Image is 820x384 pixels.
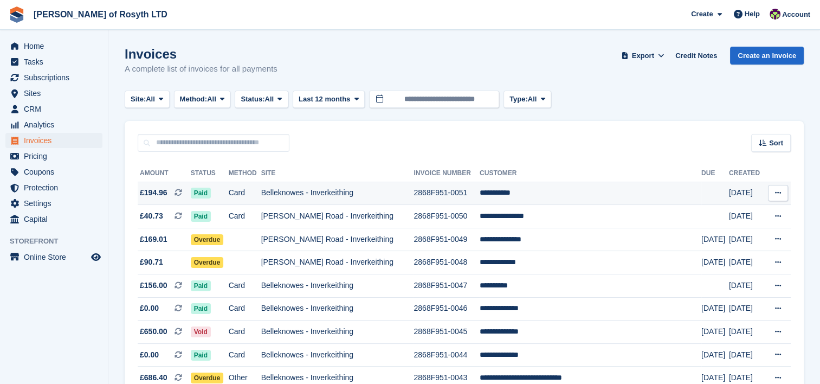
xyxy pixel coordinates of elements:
[140,349,159,361] span: £0.00
[24,70,89,85] span: Subscriptions
[632,50,654,61] span: Export
[729,205,765,228] td: [DATE]
[5,70,102,85] a: menu
[509,94,528,105] span: Type:
[5,86,102,101] a: menu
[89,251,102,264] a: Preview store
[769,138,783,149] span: Sort
[261,205,414,228] td: [PERSON_NAME] Road - Inverkeithing
[24,86,89,101] span: Sites
[261,343,414,367] td: Belleknowes - Inverkeithing
[191,280,211,291] span: Paid
[5,196,102,211] a: menu
[729,297,765,321] td: [DATE]
[5,164,102,180] a: menu
[414,297,480,321] td: 2868F951-0046
[191,327,211,337] span: Void
[241,94,264,105] span: Status:
[729,165,765,182] th: Created
[701,251,729,274] td: [DATE]
[180,94,208,105] span: Method:
[745,9,760,20] span: Help
[5,212,102,227] a: menu
[5,180,102,195] a: menu
[140,187,167,199] span: £194.96
[414,251,480,274] td: 2868F951-0048
[125,47,277,61] h1: Invoices
[503,91,551,108] button: Type: All
[5,117,102,132] a: menu
[229,274,261,298] td: Card
[261,297,414,321] td: Belleknowes - Inverkeithing
[174,91,231,108] button: Method: All
[480,165,701,182] th: Customer
[24,249,89,265] span: Online Store
[729,274,765,298] td: [DATE]
[235,91,288,108] button: Status: All
[528,94,537,105] span: All
[29,5,172,23] a: [PERSON_NAME] of Rosyth LTD
[729,228,765,251] td: [DATE]
[770,9,780,20] img: Nina Briggs
[729,182,765,205] td: [DATE]
[261,251,414,274] td: [PERSON_NAME] Road - Inverkeithing
[24,149,89,164] span: Pricing
[191,211,211,222] span: Paid
[146,94,155,105] span: All
[229,343,261,367] td: Card
[138,165,191,182] th: Amount
[701,321,729,344] td: [DATE]
[265,94,274,105] span: All
[671,47,721,65] a: Credit Notes
[125,63,277,75] p: A complete list of invoices for all payments
[414,274,480,298] td: 2868F951-0047
[24,39,89,54] span: Home
[293,91,365,108] button: Last 12 months
[140,210,163,222] span: £40.73
[131,94,146,105] span: Site:
[414,228,480,251] td: 2868F951-0049
[701,297,729,321] td: [DATE]
[24,164,89,180] span: Coupons
[414,182,480,205] td: 2868F951-0051
[191,257,224,268] span: Overdue
[229,205,261,228] td: Card
[701,165,729,182] th: Due
[5,149,102,164] a: menu
[125,91,170,108] button: Site: All
[691,9,713,20] span: Create
[261,228,414,251] td: [PERSON_NAME] Road - Inverkeithing
[261,321,414,344] td: Belleknowes - Inverkeithing
[140,257,163,268] span: £90.71
[5,39,102,54] a: menu
[9,7,25,23] img: stora-icon-8386f47178a22dfd0bd8f6a31ec36ba5ce8667c1dd55bd0f319d3a0aa187defe.svg
[619,47,667,65] button: Export
[24,133,89,148] span: Invoices
[229,297,261,321] td: Card
[191,188,211,199] span: Paid
[414,321,480,344] td: 2868F951-0045
[414,165,480,182] th: Invoice Number
[299,94,350,105] span: Last 12 months
[10,236,108,247] span: Storefront
[140,372,167,383] span: £686.40
[191,234,224,245] span: Overdue
[261,182,414,205] td: Belleknowes - Inverkeithing
[5,54,102,69] a: menu
[730,47,804,65] a: Create an Invoice
[701,228,729,251] td: [DATE]
[782,9,810,20] span: Account
[261,274,414,298] td: Belleknowes - Inverkeithing
[24,180,89,195] span: Protection
[140,280,167,291] span: £156.00
[24,196,89,211] span: Settings
[191,165,229,182] th: Status
[5,133,102,148] a: menu
[701,343,729,367] td: [DATE]
[24,212,89,227] span: Capital
[140,234,167,245] span: £169.01
[140,303,159,314] span: £0.00
[24,117,89,132] span: Analytics
[729,321,765,344] td: [DATE]
[24,54,89,69] span: Tasks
